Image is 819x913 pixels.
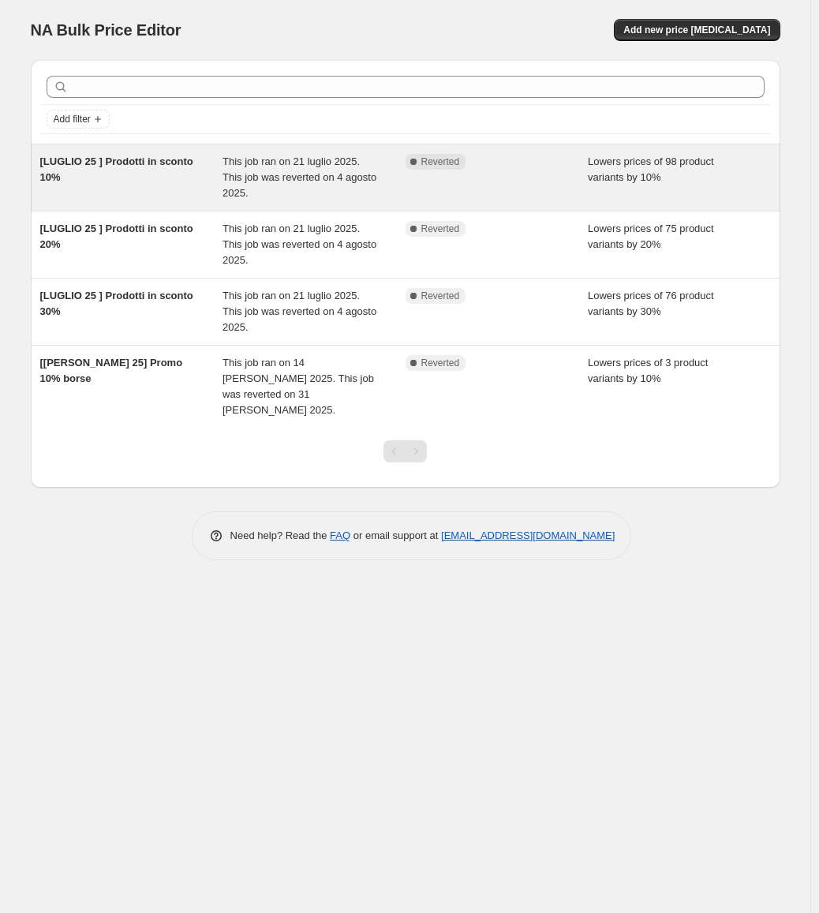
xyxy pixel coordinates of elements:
[40,223,193,250] span: [LUGLIO 25 ] Prodotti in sconto 20%
[223,155,376,199] span: This job ran on 21 luglio 2025. This job was reverted on 4 agosto 2025.
[421,290,460,302] span: Reverted
[421,357,460,369] span: Reverted
[441,529,615,541] a: [EMAIL_ADDRESS][DOMAIN_NAME]
[330,529,350,541] a: FAQ
[588,155,714,183] span: Lowers prices of 98 product variants by 10%
[614,19,780,41] button: Add new price [MEDICAL_DATA]
[588,223,714,250] span: Lowers prices of 75 product variants by 20%
[230,529,331,541] span: Need help? Read the
[223,290,376,333] span: This job ran on 21 luglio 2025. This job was reverted on 4 agosto 2025.
[350,529,441,541] span: or email support at
[54,113,91,125] span: Add filter
[223,357,374,416] span: This job ran on 14 [PERSON_NAME] 2025. This job was reverted on 31 [PERSON_NAME] 2025.
[623,24,770,36] span: Add new price [MEDICAL_DATA]
[40,357,183,384] span: [[PERSON_NAME] 25] Promo 10% borse
[421,155,460,168] span: Reverted
[223,223,376,266] span: This job ran on 21 luglio 2025. This job was reverted on 4 agosto 2025.
[588,290,714,317] span: Lowers prices of 76 product variants by 30%
[383,440,427,462] nav: Pagination
[40,155,193,183] span: [LUGLIO 25 ] Prodotti in sconto 10%
[588,357,708,384] span: Lowers prices of 3 product variants by 10%
[421,223,460,235] span: Reverted
[40,290,193,317] span: [LUGLIO 25 ] Prodotti in sconto 30%
[47,110,110,129] button: Add filter
[31,21,181,39] span: NA Bulk Price Editor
